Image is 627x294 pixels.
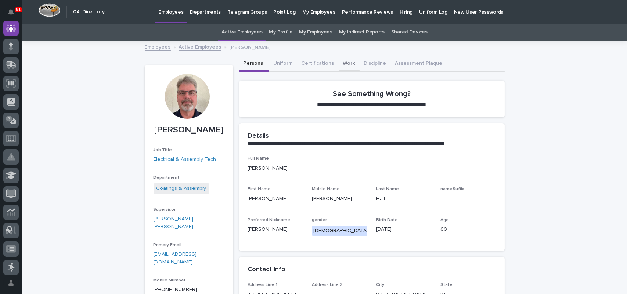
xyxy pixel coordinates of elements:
[440,283,453,287] span: State
[297,56,339,72] button: Certifications
[154,278,186,283] span: Mobile Number
[312,283,343,287] span: Address Line 2
[360,56,391,72] button: Discipline
[376,283,384,287] span: City
[154,287,197,292] a: [PHONE_NUMBER]
[154,148,172,152] span: Job Title
[440,226,496,233] p: 60
[339,24,385,41] a: My Indirect Reports
[230,43,271,51] p: [PERSON_NAME]
[154,215,224,231] a: [PERSON_NAME] [PERSON_NAME]
[73,9,105,15] h2: 04. Directory
[376,195,432,203] p: Hall
[239,56,269,72] button: Personal
[440,218,449,222] span: Age
[154,125,224,135] p: [PERSON_NAME]
[221,24,262,41] a: Active Employees
[248,283,278,287] span: Address Line 1
[156,185,206,192] a: Coatings & Assembly
[154,243,182,247] span: Primary Email
[145,42,171,51] a: Employees
[154,208,176,212] span: Supervisor
[440,195,496,203] p: -
[154,252,197,265] a: [EMAIL_ADDRESS][DOMAIN_NAME]
[391,24,428,41] a: Shared Devices
[440,187,464,191] span: nameSuffix
[154,156,216,163] a: Electrical & Assembly Tech
[333,89,411,98] h2: See Something Wrong?
[299,24,332,41] a: My Employees
[312,187,340,191] span: Middle Name
[248,156,269,161] span: Full Name
[248,218,291,222] span: Preferred Nickname
[269,56,297,72] button: Uniform
[3,4,19,20] button: Notifications
[312,195,367,203] p: [PERSON_NAME]
[376,187,399,191] span: Last Name
[39,3,60,17] img: Workspace Logo
[248,226,303,233] p: [PERSON_NAME]
[248,164,496,172] p: [PERSON_NAME]
[179,42,221,51] a: Active Employees
[154,176,180,180] span: Department
[248,132,269,140] h2: Details
[391,56,447,72] button: Assessment Plaque
[248,187,271,191] span: First Name
[339,56,360,72] button: Work
[269,24,293,41] a: My Profile
[312,218,327,222] span: gender
[248,195,303,203] p: [PERSON_NAME]
[376,218,398,222] span: Birth Date
[312,226,370,236] div: [DEMOGRAPHIC_DATA]
[248,266,286,274] h2: Contact Info
[16,7,21,12] p: 91
[376,226,432,233] p: [DATE]
[9,9,19,21] div: Notifications91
